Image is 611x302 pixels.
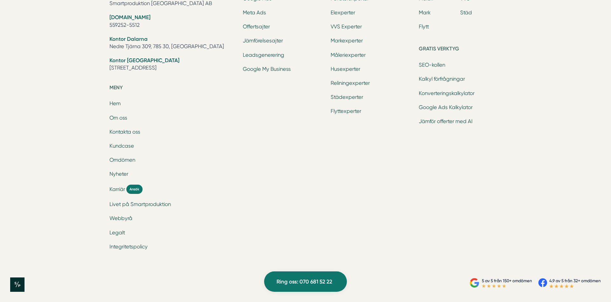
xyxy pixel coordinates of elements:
h5: Meny [109,84,235,94]
a: Städ [460,10,472,16]
strong: [DOMAIN_NAME] [109,14,151,20]
span: Ring oss: 070 681 52 22 [277,277,332,286]
a: Google Ads Kalkylator [419,104,473,110]
p: 5 av 5 från 150+ omdömen [482,277,532,284]
a: Elexperter [331,10,355,16]
a: Karriär Ansök [109,185,235,194]
a: Reliningexperter [331,80,370,86]
span: Karriär [109,186,125,193]
a: VVS Experter [331,24,362,30]
a: Google My Business [243,66,291,72]
a: Kundcase [109,143,134,149]
a: Kalkyl förfrågningar [419,76,465,82]
a: Nyheter [109,171,128,177]
span: Ansök [126,185,143,194]
a: Webbyrå [109,215,132,221]
a: Omdömen [109,157,135,163]
a: Hem [109,100,121,107]
h5: Gratis verktyg [419,45,502,55]
a: Städexperter [331,94,363,100]
li: Nedre Tjärna 309, 785 30, [GEOGRAPHIC_DATA] [109,35,235,52]
strong: Kontor [GEOGRAPHIC_DATA] [109,57,179,63]
a: Måleriexperter [331,52,366,58]
a: Meta Ads [243,10,266,16]
a: Husexperter [331,66,360,72]
a: Konverteringskalkylator [419,90,474,96]
a: Flytt [419,24,429,30]
a: Leadsgenerering [243,52,284,58]
a: Legalt [109,230,125,236]
a: SEO-kollen [419,62,445,68]
li: [STREET_ADDRESS] [109,57,235,73]
a: Kontakta oss [109,129,140,135]
li: 559252-5512 [109,14,235,30]
p: 4.9 av 5 från 32+ omdömen [549,277,601,284]
a: Offertsajter [243,24,270,30]
a: Jämför offerter med AI [419,118,473,124]
strong: Kontor Dalarna [109,36,148,42]
a: Livet på Smartproduktion [109,201,171,207]
a: Om oss [109,115,127,121]
a: Markexperter [331,38,363,44]
a: Flyttexperter [331,108,361,114]
a: Integritetspolicy [109,244,148,250]
a: Jämförelsesajter [243,38,283,44]
a: Mark [419,10,431,16]
a: Ring oss: 070 681 52 22 [264,271,347,292]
